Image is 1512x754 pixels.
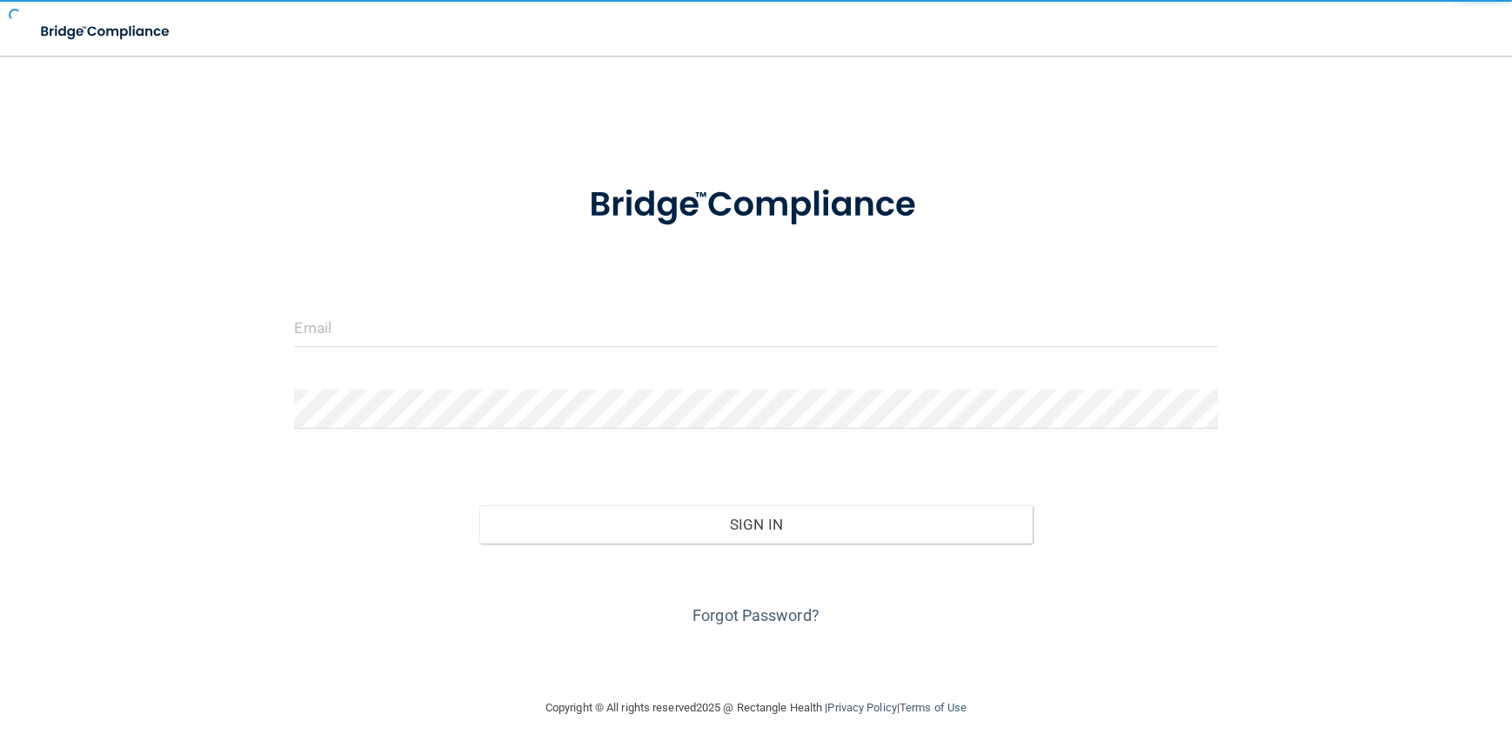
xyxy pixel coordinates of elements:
div: Copyright © All rights reserved 2025 @ Rectangle Health | | [438,680,1074,736]
img: bridge_compliance_login_screen.278c3ca4.svg [553,160,959,250]
a: Privacy Policy [827,701,896,714]
img: bridge_compliance_login_screen.278c3ca4.svg [26,14,186,50]
button: Sign In [479,505,1034,544]
a: Terms of Use [900,701,967,714]
a: Forgot Password? [692,606,820,624]
input: Email [294,308,1217,347]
